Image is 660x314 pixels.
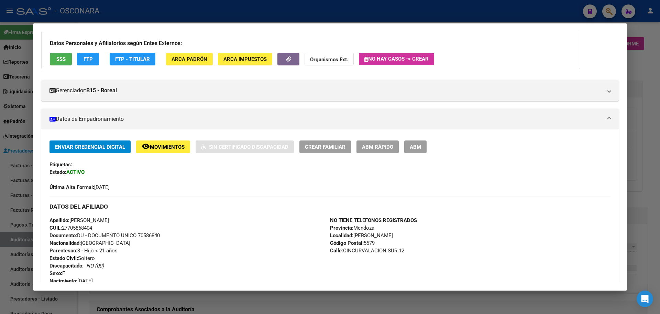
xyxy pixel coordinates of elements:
button: ABM [404,140,427,153]
button: FTP [77,53,99,65]
span: CINCURVALACION SUR 12 [330,248,404,254]
span: ABM [410,144,421,150]
span: [DATE] [49,278,93,284]
strong: Estado: [49,169,66,175]
mat-expansion-panel-header: Gerenciador:B15 - Boreal [41,80,619,101]
strong: Última Alta Formal: [49,184,94,190]
mat-icon: remove_red_eye [142,142,150,150]
i: NO (00) [86,263,104,269]
strong: ACTIVO [66,169,85,175]
span: ABM Rápido [362,144,393,150]
button: SSS [50,53,72,65]
span: 27705868404 [49,225,92,231]
span: No hay casos -> Crear [364,56,429,62]
button: Enviar Credencial Digital [49,140,131,153]
span: 5579 [330,240,375,246]
strong: CUIL: [49,225,62,231]
div: Open Intercom Messenger [637,291,653,307]
span: [GEOGRAPHIC_DATA] [49,240,130,246]
span: [PERSON_NAME] [49,217,109,223]
span: Crear Familiar [305,144,345,150]
span: Movimientos [150,144,185,150]
strong: Nacimiento: [49,278,77,284]
button: ABM Rápido [356,140,399,153]
span: FTP [84,56,93,62]
strong: Sexo: [49,270,62,276]
button: Movimientos [136,140,190,153]
button: ARCA Padrón [166,53,213,65]
span: ARCA Padrón [172,56,207,62]
button: No hay casos -> Crear [359,53,434,65]
span: DU - DOCUMENTO UNICO 70586840 [49,232,160,239]
span: [PERSON_NAME] [330,232,393,239]
span: Mendoza [330,225,374,231]
strong: Apellido: [49,217,69,223]
mat-panel-title: Gerenciador: [49,86,602,95]
strong: Localidad: [330,232,353,239]
span: Enviar Credencial Digital [55,144,125,150]
button: Organismos Ext. [305,53,354,65]
button: ARCA Impuestos [218,53,272,65]
span: SSS [56,56,66,62]
span: ARCA Impuestos [223,56,267,62]
h3: Datos Personales y Afiliatorios según Entes Externos: [50,39,572,48]
strong: Nacionalidad: [49,240,81,246]
span: FTP - Titular [115,56,150,62]
strong: Organismos Ext. [310,56,348,63]
span: [DATE] [49,184,110,190]
strong: Etiquetas: [49,161,72,168]
strong: Discapacitado: [49,263,84,269]
span: Sin Certificado Discapacidad [209,144,288,150]
button: Crear Familiar [299,140,351,153]
mat-panel-title: Datos de Empadronamiento [49,115,602,123]
span: Soltero [49,255,95,261]
strong: Documento: [49,232,77,239]
button: Sin Certificado Discapacidad [196,140,294,153]
mat-expansion-panel-header: Datos de Empadronamiento [41,109,619,129]
span: 3 - Hijo < 21 años [49,248,118,254]
h3: DATOS DEL AFILIADO [49,203,610,210]
strong: B15 - Boreal [86,86,117,95]
strong: Calle: [330,248,343,254]
strong: Provincia: [330,225,353,231]
strong: Parentesco: [49,248,77,254]
strong: Estado Civil: [49,255,78,261]
strong: NO TIENE TELEFONOS REGISTRADOS [330,217,417,223]
button: FTP - Titular [110,53,155,65]
strong: Código Postal: [330,240,364,246]
span: F [49,270,65,276]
